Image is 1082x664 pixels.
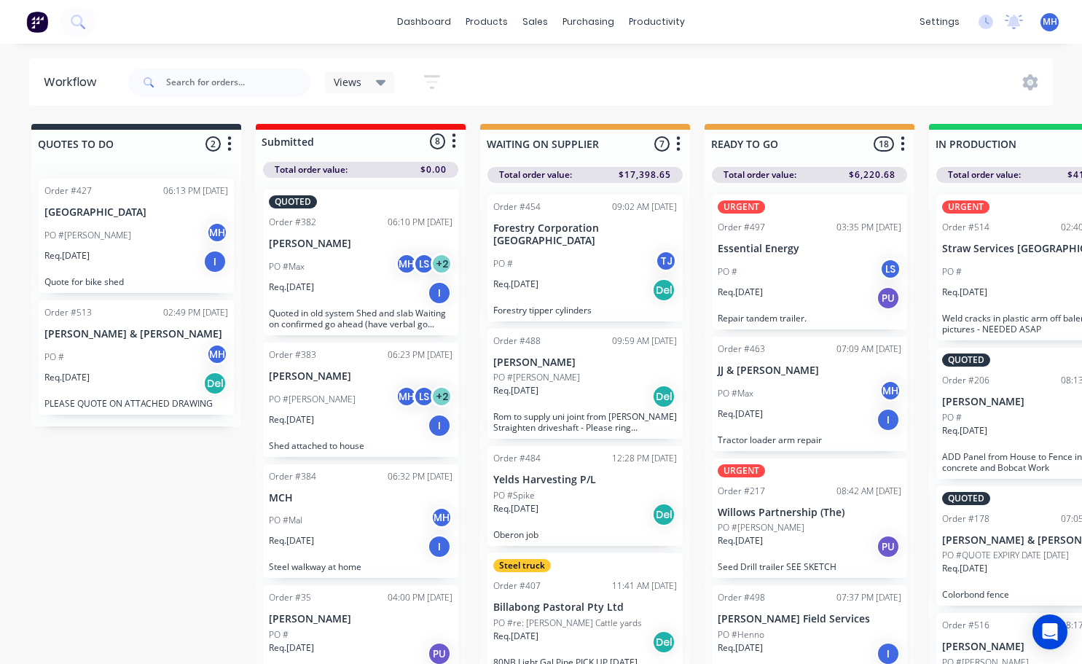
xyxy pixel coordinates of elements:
p: PO #[PERSON_NAME] [44,229,131,242]
p: Req. [DATE] [942,286,987,299]
div: MH [206,343,228,365]
p: PO #[PERSON_NAME] [269,393,356,406]
span: Total order value: [948,168,1021,181]
p: JJ & [PERSON_NAME] [718,364,901,377]
div: Order #488 [493,335,541,348]
p: PLEASE QUOTE ON ATTACHED DRAWING [44,398,228,409]
p: MCH [269,492,452,504]
p: Quote for bike shed [44,276,228,287]
p: PO #Max [718,387,753,400]
input: Search for orders... [166,68,310,97]
p: [PERSON_NAME] [269,613,452,625]
div: Del [652,278,675,302]
div: MH [879,380,901,402]
div: PU [877,286,900,310]
div: settings [912,11,967,33]
p: Essential Energy [718,243,901,255]
span: Total order value: [275,163,348,176]
p: Quoted in old system Shed and slab Waiting on confirmed go ahead (have verbal go ahead from [PERS... [269,308,452,329]
div: 07:37 PM [DATE] [836,591,901,604]
div: URGENT [718,464,765,477]
div: + 2 [431,386,452,407]
div: Order #48412:28 PM [DATE]Yelds Harvesting P/LPO #SpikeReq.[DATE]DelOberon job [487,446,683,546]
p: PO # [718,265,737,278]
span: Total order value: [724,168,796,181]
div: URGENT [718,200,765,214]
div: Order #383 [269,348,316,362]
div: 02:49 PM [DATE] [163,306,228,319]
div: Order #484 [493,452,541,465]
p: Tractor loader arm repair [718,434,901,445]
span: $0.00 [420,163,447,176]
div: QUOTED [942,492,990,505]
span: Total order value: [499,168,572,181]
div: 12:28 PM [DATE] [612,452,677,465]
div: MH [396,253,417,275]
div: purchasing [555,11,622,33]
p: [PERSON_NAME] [269,238,452,250]
a: dashboard [390,11,458,33]
div: Order #45409:02 AM [DATE]Forestry Corporation [GEOGRAPHIC_DATA]PO #TJReq.[DATE]DelForestry tipper... [487,195,683,321]
p: PO #Mal [269,514,302,527]
p: Oberon job [493,529,677,540]
div: LS [413,253,435,275]
p: Req. [DATE] [493,630,538,643]
p: Yelds Harvesting P/L [493,474,677,486]
div: I [203,250,227,273]
p: Req. [DATE] [493,384,538,397]
div: 07:09 AM [DATE] [836,343,901,356]
p: Willows Partnership (The) [718,507,901,519]
p: PO # [493,257,513,270]
div: TJ [655,250,677,272]
div: Order #217 [718,485,765,498]
div: URGENTOrder #21708:42 AM [DATE]Willows Partnership (The)PO #[PERSON_NAME]Req.[DATE]PUSeed Drill t... [712,458,907,579]
div: LS [879,258,901,280]
div: I [428,535,451,558]
p: Req. [DATE] [493,278,538,291]
div: Order #38406:32 PM [DATE]MCHPO #MalMHReq.[DATE]ISteel walkway at home [263,464,458,579]
p: PO # [269,628,289,641]
p: [PERSON_NAME] & [PERSON_NAME] [44,328,228,340]
p: PO #Max [269,260,305,273]
div: Order #35 [269,591,311,604]
div: Order #206 [942,374,989,387]
div: I [877,408,900,431]
div: Order #178 [942,512,989,526]
p: [GEOGRAPHIC_DATA] [44,206,228,219]
img: Factory [26,11,48,33]
div: + 2 [431,253,452,275]
div: Del [652,503,675,526]
div: 09:59 AM [DATE] [612,335,677,348]
div: 06:23 PM [DATE] [388,348,452,362]
span: $6,220.68 [849,168,895,181]
p: Forestry Corporation [GEOGRAPHIC_DATA] [493,222,677,247]
div: PU [877,535,900,558]
div: URGENTOrder #49703:35 PM [DATE]Essential EnergyPO #LSReq.[DATE]PURepair tandem trailer. [712,195,907,329]
div: sales [515,11,555,33]
div: Del [652,385,675,408]
p: [PERSON_NAME] [269,370,452,383]
p: Req. [DATE] [493,502,538,515]
p: Repair tandem trailer. [718,313,901,324]
div: QUOTED [269,195,317,208]
p: Billabong Pastoral Pty Ltd [493,601,677,614]
div: Order #454 [493,200,541,214]
div: QUOTEDOrder #38206:10 PM [DATE][PERSON_NAME]PO #MaxMHLS+2Req.[DATE]IQuoted in old system Shed and... [263,190,458,335]
p: Shed attached to house [269,440,452,451]
div: Order #513 [44,306,92,319]
p: Rom to supply uni joint from [PERSON_NAME] Straighten driveshaft - Please ring [PERSON_NAME] when... [493,411,677,433]
div: 08:42 AM [DATE] [836,485,901,498]
div: I [428,281,451,305]
div: Workflow [44,74,103,91]
div: productivity [622,11,692,33]
div: Order #382 [269,216,316,229]
span: MH [1043,15,1057,28]
div: 04:00 PM [DATE] [388,591,452,604]
p: Req. [DATE] [269,534,314,547]
div: Order #46307:09 AM [DATE]JJ & [PERSON_NAME]PO #MaxMHReq.[DATE]ITractor loader arm repair [712,337,907,451]
p: PO #Henno [718,628,764,641]
p: Req. [DATE] [718,534,763,547]
p: Seed Drill trailer SEE SKETCH [718,561,901,572]
div: 11:41 AM [DATE] [612,579,677,593]
p: PO # [942,411,962,424]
